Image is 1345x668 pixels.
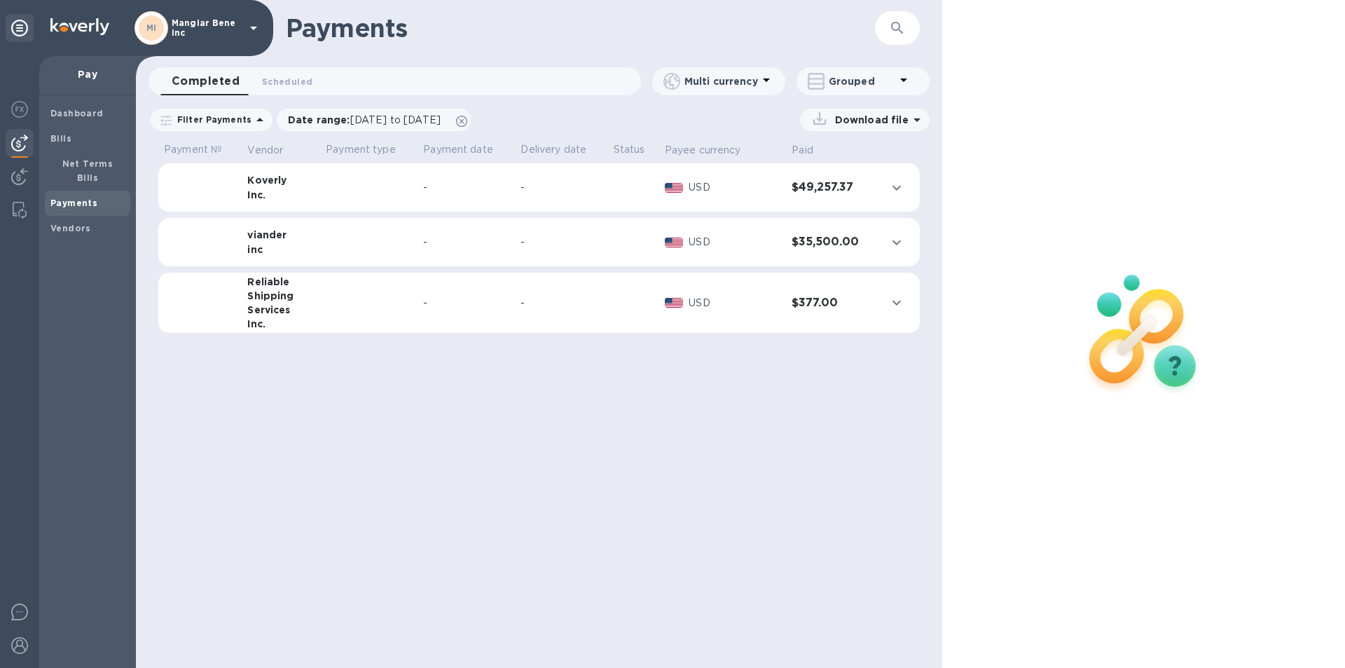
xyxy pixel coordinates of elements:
[247,143,301,158] span: Vendor
[146,22,157,33] b: MI
[886,177,907,198] button: expand row
[665,143,741,158] p: Payee currency
[11,101,28,118] img: Foreign exchange
[247,275,315,289] div: Reliable
[520,235,602,250] div: -
[665,298,684,308] img: USD
[262,74,312,89] span: Scheduled
[247,243,315,257] div: inc
[520,296,602,311] div: -
[247,289,315,303] div: Shipping
[792,236,875,249] h3: $35,500.00
[665,183,684,193] img: USD
[423,235,509,250] div: -
[247,317,315,331] div: Inc.
[689,235,780,250] p: USD
[665,143,759,158] span: Payee currency
[829,74,895,88] p: Grouped
[247,173,315,187] div: Koverly
[886,292,907,313] button: expand row
[792,143,813,158] p: Paid
[164,142,236,157] p: Payment №
[172,114,251,125] p: Filter Payments
[247,143,283,158] p: Vendor
[614,142,654,157] p: Status
[886,232,907,253] button: expand row
[792,296,875,310] h3: $377.00
[689,180,780,195] p: USD
[423,142,509,157] p: Payment date
[172,18,242,38] p: Mangiar Bene inc
[326,142,412,157] p: Payment type
[247,188,315,202] div: Inc.
[829,113,909,127] p: Download file
[50,18,109,35] img: Logo
[172,71,240,91] span: Completed
[423,296,509,311] div: -
[520,180,602,195] div: -
[247,303,315,317] div: Services
[50,108,104,118] b: Dashboard
[62,158,113,183] b: Net Terms Bills
[423,180,509,195] div: -
[792,181,875,194] h3: $49,257.37
[288,113,448,127] p: Date range :
[50,133,71,144] b: Bills
[286,13,875,43] h1: Payments
[689,296,780,311] p: USD
[247,228,315,242] div: viander
[665,238,684,247] img: USD
[520,142,602,157] p: Delivery date
[684,74,758,88] p: Multi currency
[350,114,441,125] span: [DATE] to [DATE]
[277,109,471,131] div: Date range:[DATE] to [DATE]
[50,67,125,81] p: Pay
[792,143,832,158] span: Paid
[50,223,91,233] b: Vendors
[50,198,97,208] b: Payments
